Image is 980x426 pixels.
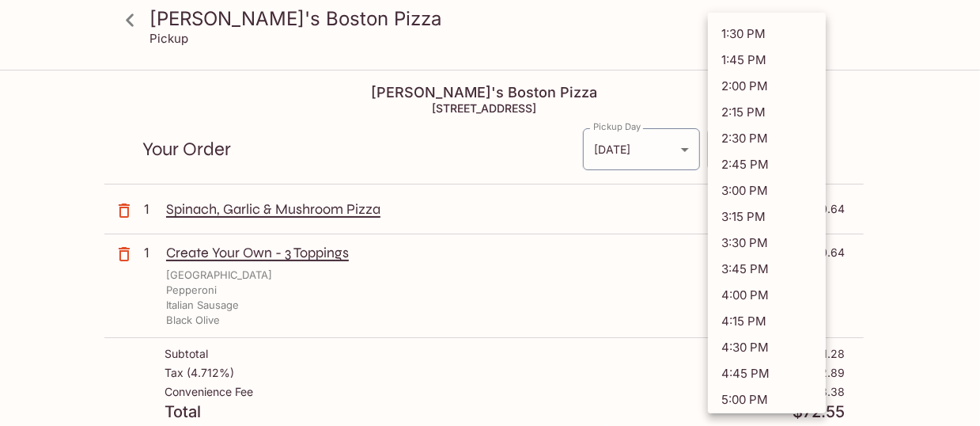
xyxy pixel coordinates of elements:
[708,230,826,256] li: 3:30 PM
[708,256,826,282] li: 3:45 PM
[708,282,826,308] li: 4:00 PM
[708,203,826,230] li: 3:15 PM
[708,47,826,73] li: 1:45 PM
[708,334,826,360] li: 4:30 PM
[708,308,826,334] li: 4:15 PM
[708,21,826,47] li: 1:30 PM
[708,99,826,125] li: 2:15 PM
[708,360,826,386] li: 4:45 PM
[708,151,826,177] li: 2:45 PM
[708,177,826,203] li: 3:00 PM
[708,73,826,99] li: 2:00 PM
[708,386,826,413] li: 5:00 PM
[708,125,826,151] li: 2:30 PM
